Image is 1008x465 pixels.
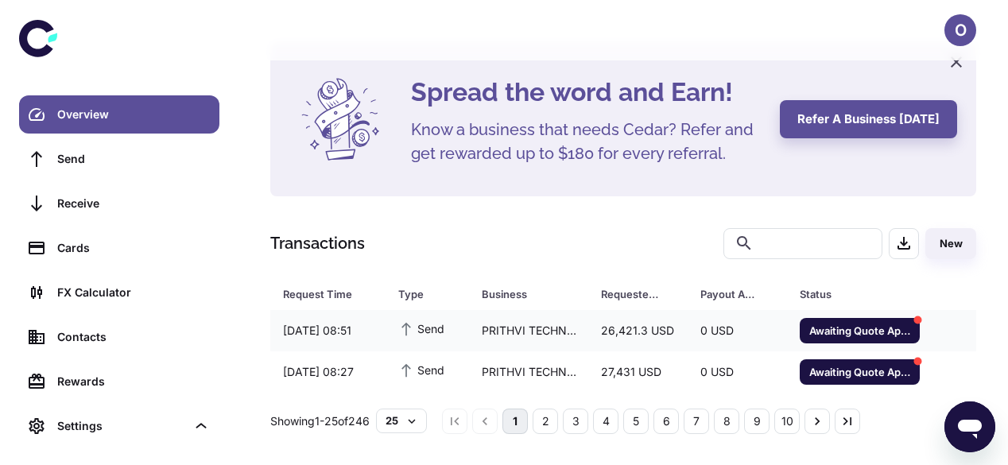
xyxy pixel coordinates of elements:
span: Status [800,283,920,305]
div: Settings [57,417,186,435]
a: FX Calculator [19,273,219,312]
div: Receive [57,195,210,212]
span: Awaiting Quote Approval [800,322,920,338]
nav: pagination navigation [440,409,863,434]
a: Overview [19,95,219,134]
button: O [944,14,976,46]
span: Type [398,283,463,305]
span: Send [398,320,444,337]
div: 0 USD [688,316,787,346]
div: Contacts [57,328,210,346]
div: 27,431 USD [588,357,688,387]
button: Go to next page [804,409,830,434]
div: Status [800,283,899,305]
div: Cards [57,239,210,257]
div: Type [398,283,442,305]
span: Payout Amount [700,283,781,305]
span: Request Time [283,283,379,305]
button: 25 [376,409,427,432]
div: Settings [19,407,219,445]
div: [DATE] 08:51 [270,316,386,346]
button: Go to page 4 [593,409,618,434]
button: Go to last page [835,409,860,434]
div: PRITHVI TECHNOLOGIES [469,357,588,387]
div: 0 USD [688,357,787,387]
button: Go to page 8 [714,409,739,434]
span: Awaiting Quote Approval [800,363,920,379]
button: Go to page 7 [684,409,709,434]
button: Go to page 9 [744,409,770,434]
div: Requested Amount [601,283,661,305]
h1: Transactions [270,231,365,255]
div: Overview [57,106,210,123]
div: PRITHVI TECHNOLOGIES [469,316,588,346]
span: Requested Amount [601,283,681,305]
a: Cards [19,229,219,267]
div: Send [57,150,210,168]
a: Send [19,140,219,178]
iframe: Button to launch messaging window [944,401,995,452]
button: Go to page 5 [623,409,649,434]
a: Contacts [19,318,219,356]
button: Go to page 3 [563,409,588,434]
div: [DATE] 08:27 [270,357,386,387]
button: Go to page 2 [533,409,558,434]
button: Go to page 10 [774,409,800,434]
a: Receive [19,184,219,223]
button: Refer a business [DATE] [780,100,957,138]
div: Payout Amount [700,283,760,305]
p: Showing 1-25 of 246 [270,413,370,430]
div: 26,421.3 USD [588,316,688,346]
h4: Spread the word and Earn! [411,73,761,111]
button: Go to page 6 [653,409,679,434]
span: Send [398,361,444,378]
div: FX Calculator [57,284,210,301]
h5: Know a business that needs Cedar? Refer and get rewarded up to $180 for every referral. [411,118,761,165]
div: Request Time [283,283,359,305]
a: Rewards [19,362,219,401]
button: page 1 [502,409,528,434]
button: New [925,228,976,259]
div: Rewards [57,373,210,390]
